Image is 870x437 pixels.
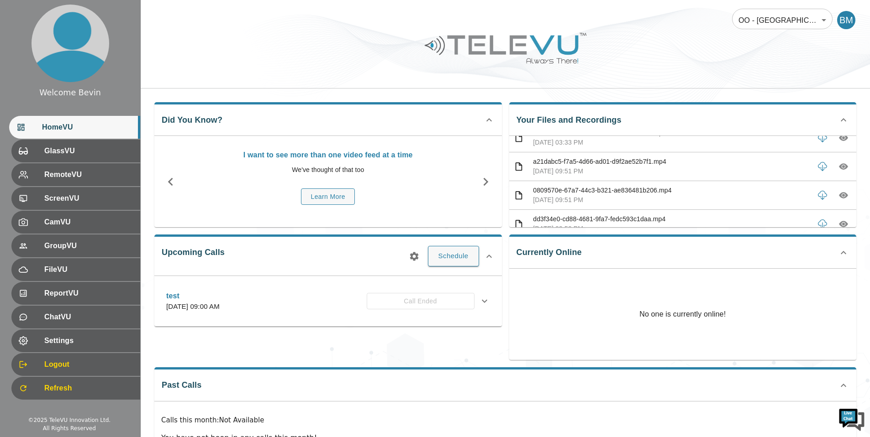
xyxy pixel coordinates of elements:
[11,211,140,234] div: CamVU
[44,288,133,299] span: ReportVU
[423,29,588,67] img: Logo
[44,240,133,251] span: GroupVU
[11,140,140,162] div: GlassVU
[44,217,133,228] span: CamVU
[161,415,849,426] p: Calls this month : Not Available
[11,234,140,257] div: GroupVU
[32,5,109,82] img: profile.png
[11,329,140,352] div: Settings
[166,302,220,312] p: [DATE] 09:00 AM
[837,11,855,29] div: BM
[191,165,465,175] p: We've thought of that too
[732,7,833,33] div: OO - [GEOGRAPHIC_DATA] - [PERSON_NAME] [MTRP]
[533,138,810,147] p: [DATE] 03:33 PM
[166,291,220,302] p: test
[191,150,465,161] p: I want to see more than one video feed at a time
[44,193,133,204] span: ScreenVU
[150,5,172,26] div: Minimize live chat window
[533,214,810,224] p: dd3f34e0-cd88-4681-9fa7-fedc593c1daa.mp4
[16,42,38,65] img: d_736959983_company_1615157101543_736959983
[43,424,96,432] div: All Rights Reserved
[533,166,810,176] p: [DATE] 09:51 PM
[44,359,133,370] span: Logout
[9,116,140,139] div: HomeVU
[533,224,810,234] p: [DATE] 09:50 PM
[44,169,133,180] span: RemoteVU
[53,115,126,207] span: We're online!
[47,48,153,60] div: Chat with us now
[44,335,133,346] span: Settings
[639,269,726,360] p: No one is currently online!
[11,282,140,305] div: ReportVU
[533,195,810,205] p: [DATE] 09:51 PM
[44,264,133,275] span: FileVU
[428,246,479,266] button: Schedule
[159,285,497,317] div: test[DATE] 09:00 AMCall Ended
[42,122,133,133] span: HomeVU
[44,383,133,394] span: Refresh
[11,163,140,186] div: RemoteVU
[44,146,133,156] span: GlassVU
[533,186,810,195] p: 0809570e-67a7-44c3-b321-ae836481b206.mp4
[44,312,133,323] span: ChatVU
[5,249,174,281] textarea: Type your message and hit 'Enter'
[11,187,140,210] div: ScreenVU
[11,306,140,328] div: ChatVU
[301,188,355,205] button: Learn More
[11,258,140,281] div: FileVU
[39,87,101,99] div: Welcome Bevin
[533,157,810,166] p: a21dabc5-f7a5-4d66-ad01-d9f2ae52b7f1.mp4
[838,405,865,432] img: Chat Widget
[11,377,140,400] div: Refresh
[11,353,140,376] div: Logout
